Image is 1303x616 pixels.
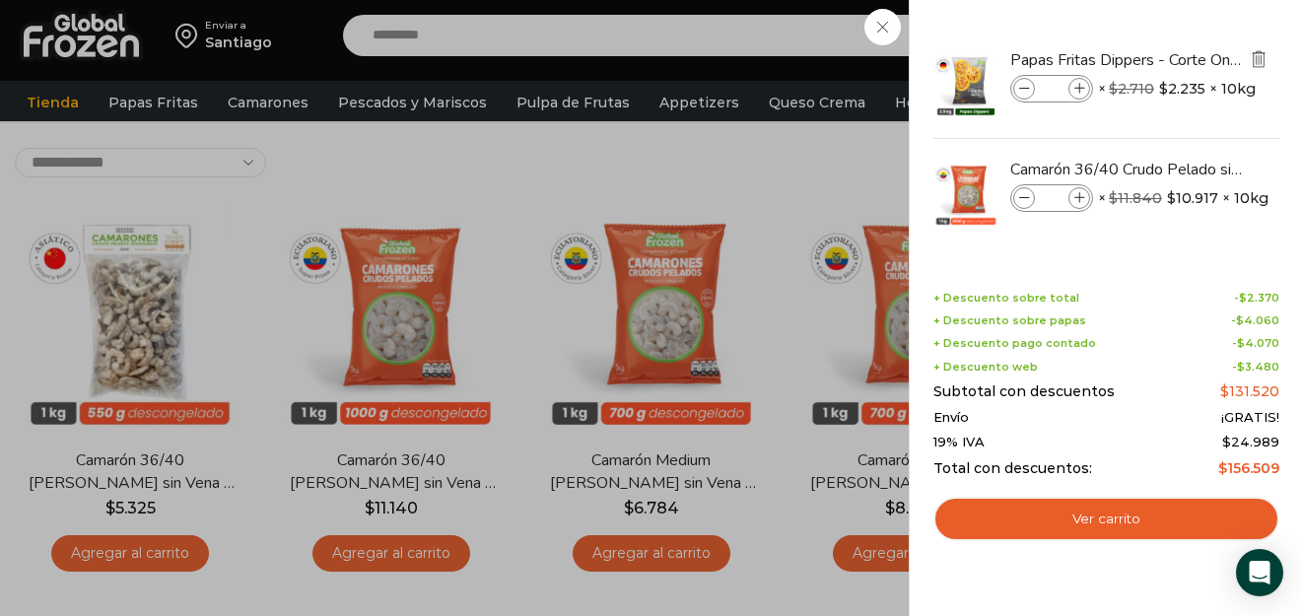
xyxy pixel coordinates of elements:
span: $ [1237,360,1245,374]
span: Envío [933,410,969,426]
a: Ver carrito [933,497,1279,542]
span: × × 10kg [1098,75,1256,103]
span: $ [1222,434,1231,449]
span: + Descuento web [933,361,1038,374]
a: Eliminar Papas Fritas Dippers - Corte Ondulado - Caja 10 kg del carrito [1248,48,1269,73]
bdi: 4.060 [1236,313,1279,327]
a: Papas Fritas Dippers - Corte Ondulado - Caja 10 kg [1010,49,1245,71]
span: ¡GRATIS! [1221,410,1279,426]
bdi: 2.710 [1109,80,1154,98]
span: $ [1237,336,1245,350]
bdi: 4.070 [1237,336,1279,350]
img: Eliminar Papas Fritas Dippers - Corte Ondulado - Caja 10 kg del carrito [1250,50,1268,68]
span: $ [1109,189,1118,207]
bdi: 2.370 [1239,291,1279,305]
span: $ [1167,188,1176,208]
input: Product quantity [1037,187,1066,209]
a: Camarón 36/40 Crudo Pelado sin Vena - Super Prime - Caja 10 kg [1010,159,1245,180]
bdi: 10.917 [1167,188,1218,208]
span: + Descuento sobre total [933,292,1079,305]
span: $ [1159,79,1168,99]
span: $ [1218,459,1227,477]
span: $ [1236,313,1244,327]
span: - [1231,314,1279,327]
span: $ [1239,291,1247,305]
span: + Descuento sobre papas [933,314,1086,327]
span: - [1232,337,1279,350]
bdi: 131.520 [1220,382,1279,400]
bdi: 156.509 [1218,459,1279,477]
span: - [1232,361,1279,374]
bdi: 11.840 [1109,189,1162,207]
span: - [1234,292,1279,305]
bdi: 3.480 [1237,360,1279,374]
span: Total con descuentos: [933,460,1092,477]
input: Product quantity [1037,78,1066,100]
span: × × 10kg [1098,184,1269,212]
span: 24.989 [1222,434,1279,449]
div: Open Intercom Messenger [1236,549,1283,596]
span: 19% IVA [933,435,985,450]
span: $ [1220,382,1229,400]
bdi: 2.235 [1159,79,1205,99]
span: $ [1109,80,1118,98]
span: + Descuento pago contado [933,337,1096,350]
span: Subtotal con descuentos [933,383,1115,400]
